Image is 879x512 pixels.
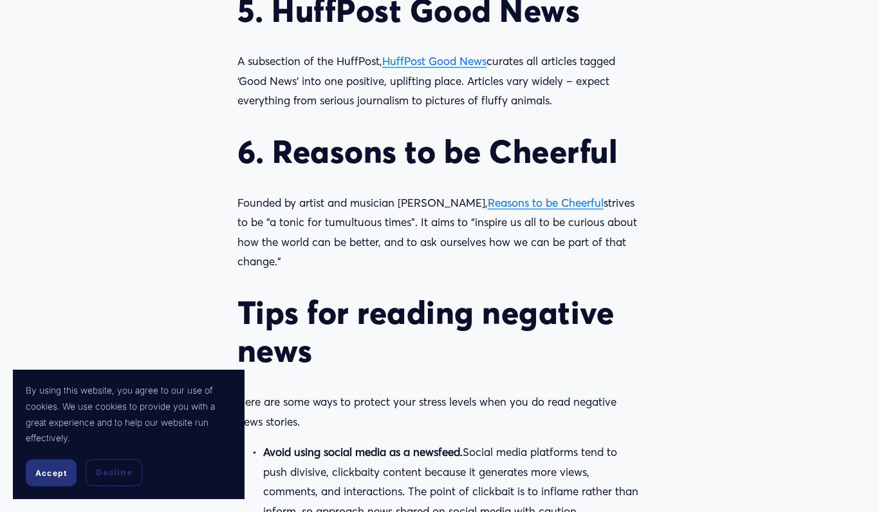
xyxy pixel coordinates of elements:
[86,459,142,486] button: Decline
[382,54,486,68] a: HuffPost Good News
[96,467,132,479] span: Decline
[26,459,77,486] button: Accept
[237,52,642,111] p: A subsection of the HuffPost, curates all articles tagged ‘Good News’ into one positive, upliftin...
[237,133,642,171] h2: 6. Reasons to be Cheerful
[237,392,642,431] p: Here are some ways to protect your stress levels when you do read negative news stories.
[237,294,642,370] h2: Tips for reading negative news
[35,468,67,478] span: Accept
[13,370,245,499] section: Cookie banner
[26,383,232,446] p: By using this website, you agree to our use of cookies. We use cookies to provide you with a grea...
[263,445,463,459] strong: Avoid using social media as a newsfeed.
[237,193,642,272] p: Founded by artist and musician [PERSON_NAME], strives to be “a tonic for tumultuous times”. It ai...
[488,196,604,209] a: Reasons to be Cheerful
